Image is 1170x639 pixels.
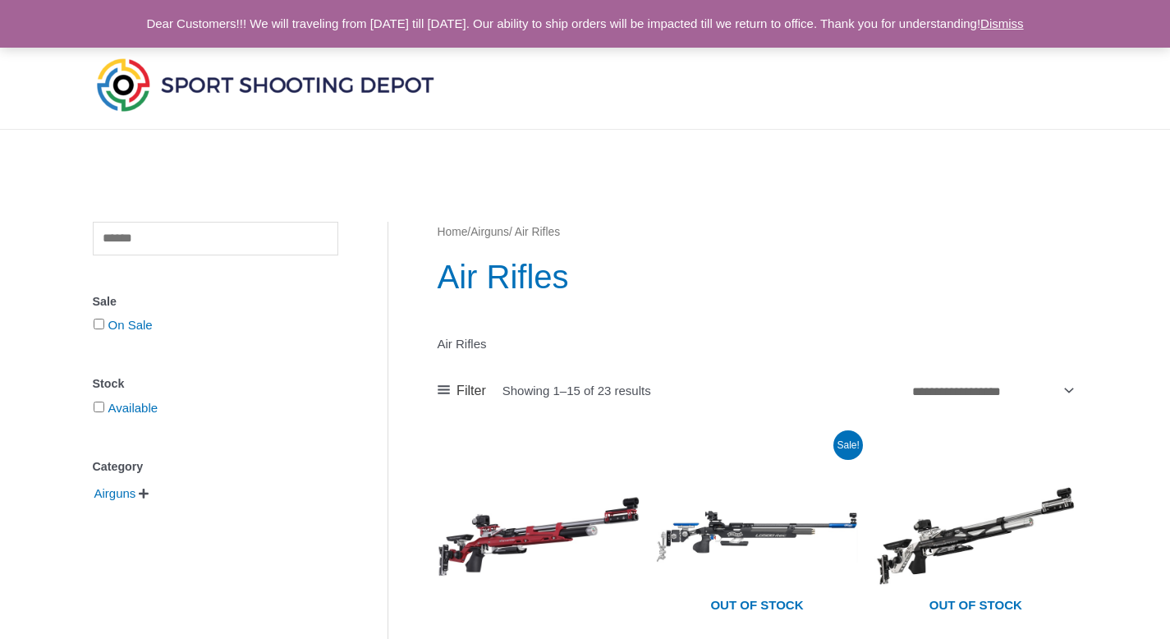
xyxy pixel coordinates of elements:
[93,290,338,314] div: Sale
[887,587,1064,625] span: Out of stock
[656,435,858,637] img: LG500 itec
[438,333,1077,356] p: Air Rifles
[833,430,863,460] span: Sale!
[980,16,1024,30] a: Dismiss
[438,435,640,637] img: FWB 900 ALU
[93,455,338,479] div: Category
[438,222,1077,243] nav: Breadcrumb
[438,254,1077,300] h1: Air Rifles
[438,379,486,403] a: Filter
[470,226,509,238] a: Airguns
[906,378,1077,405] select: Shop order
[108,318,153,332] a: On Sale
[139,488,149,499] span: 
[93,485,138,499] a: Airguns
[93,480,138,508] span: Airguns
[93,372,338,396] div: Stock
[94,319,104,329] input: On Sale
[668,587,846,625] span: Out of stock
[108,401,158,415] a: Available
[457,379,486,403] span: Filter
[93,54,438,115] img: Sport Shooting Depot
[874,435,1076,637] img: FWB 800 X
[502,384,651,397] p: Showing 1–15 of 23 results
[94,402,104,412] input: Available
[874,435,1076,637] a: Out of stock
[438,226,468,238] a: Home
[656,435,858,637] a: Out of stock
